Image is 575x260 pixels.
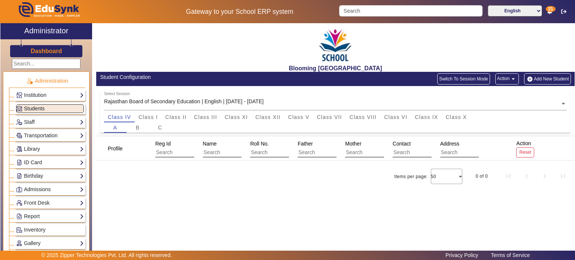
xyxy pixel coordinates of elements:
h2: Blooming [GEOGRAPHIC_DATA] [96,65,575,72]
a: Privacy Policy [442,250,482,260]
span: Class I [139,114,158,120]
button: Add New Student [524,73,571,85]
a: Inventory [16,226,84,234]
button: Switch To Session Mode [437,73,490,85]
a: Students [16,104,84,113]
h2: Administrator [24,26,69,35]
button: Previous page [518,167,536,185]
div: Items per page: [394,173,428,180]
input: Search... [12,59,80,69]
div: 0 of 0 [476,172,488,180]
span: Students [24,105,45,111]
h5: Gateway to your School ERP system [148,8,331,16]
span: Father [298,141,313,147]
div: Profile [105,142,132,155]
img: add-new-student.png [526,76,534,82]
div: Student Configuration [100,73,331,81]
span: Profile [108,146,123,152]
input: Search [203,148,270,157]
span: 21 [546,6,555,12]
a: Dashboard [30,47,63,55]
span: Inventory [24,227,46,233]
input: Search [393,148,460,157]
div: Father [295,137,374,160]
div: Roll No. [247,137,326,160]
span: Class VIII [350,114,377,120]
span: B [136,125,140,130]
span: Contact [393,141,411,147]
div: Reg Id [153,137,232,160]
p: Administration [9,77,85,85]
span: Class X [445,114,467,120]
div: Name [200,137,279,160]
button: Next page [536,167,554,185]
div: Rajasthan Board of Secondary Education | English | [DATE] - [DATE] [104,98,264,105]
input: Search [345,148,412,157]
div: Contact [390,137,469,160]
p: © 2025 Zipper Technologies Pvt. Ltd. All rights reserved. [42,251,172,259]
span: Class III [194,114,217,120]
span: Address [440,141,459,147]
span: Class XII [255,114,280,120]
input: Search [155,148,222,157]
input: Search [298,148,365,157]
img: Students.png [16,106,22,111]
span: Class II [165,114,187,120]
h3: Dashboard [31,48,62,55]
button: Reset [516,147,534,157]
span: Class VI [384,114,407,120]
img: Administration.png [26,78,33,85]
button: First page [500,167,518,185]
div: Mother [343,137,422,160]
span: C [158,125,162,130]
input: Search [339,5,482,16]
span: Class XI [225,114,248,120]
img: 3e5c6726-73d6-4ac3-b917-621554bbe9c3 [317,25,354,65]
div: Select Session [104,91,130,97]
span: A [113,125,118,130]
div: Address [438,137,517,160]
span: Roll No. [250,141,269,147]
mat-icon: arrow_drop_down [509,75,517,83]
a: Administrator [0,23,92,39]
button: Action [495,73,519,85]
input: Search [440,148,507,157]
span: Name [203,141,217,147]
input: Search [250,148,317,157]
span: Class V [288,114,310,120]
span: Class IV [108,114,131,120]
button: Last page [554,167,572,185]
span: Class VII [317,114,342,120]
span: Mother [345,141,362,147]
span: Reg Id [155,141,171,147]
a: Terms of Service [487,250,533,260]
span: Class IX [415,114,438,120]
img: Inventory.png [16,227,22,233]
div: Action [514,137,537,160]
